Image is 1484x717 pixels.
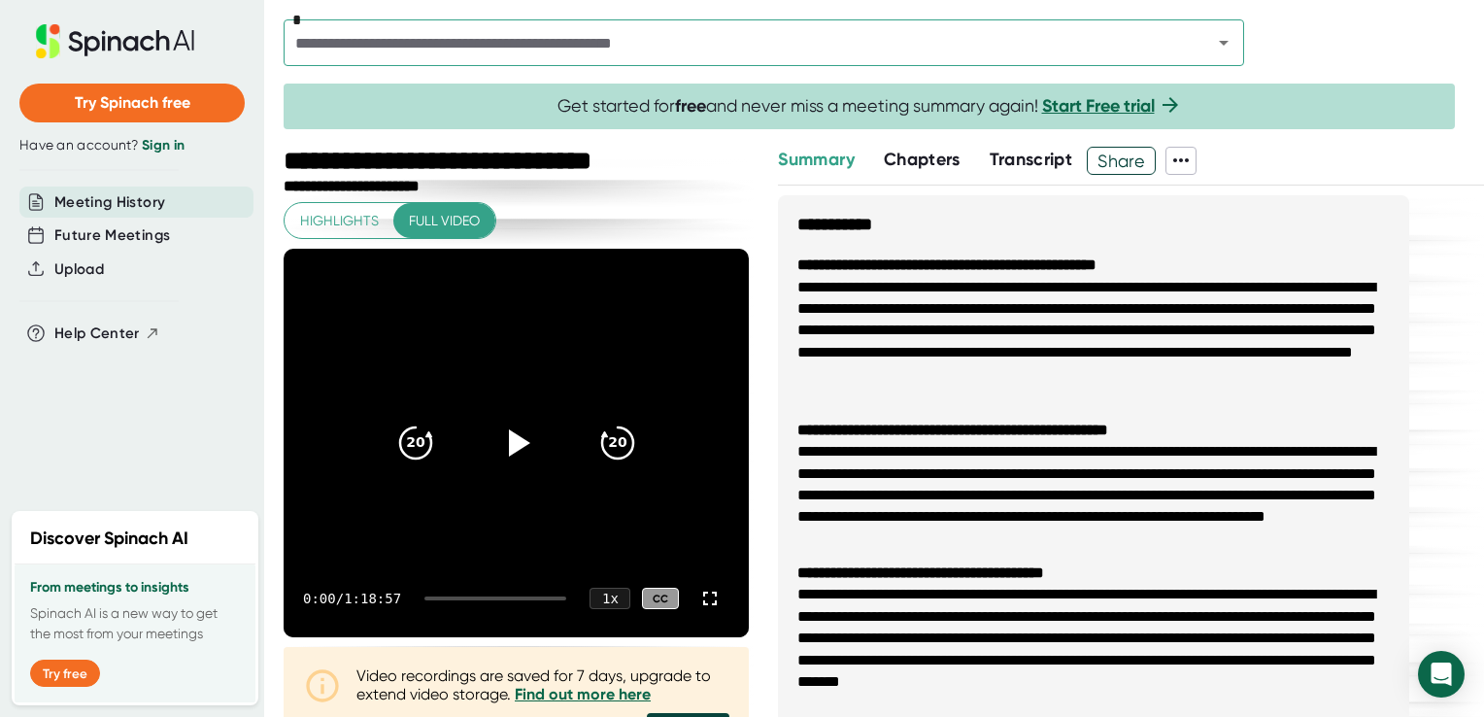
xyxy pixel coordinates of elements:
[54,224,170,247] button: Future Meetings
[303,591,401,606] div: 0:00 / 1:18:57
[778,149,854,170] span: Summary
[54,191,165,214] button: Meeting History
[778,147,854,173] button: Summary
[590,588,630,609] div: 1 x
[1087,147,1156,175] button: Share
[515,685,651,703] a: Find out more here
[1042,95,1155,117] a: Start Free trial
[285,203,394,239] button: Highlights
[642,588,679,610] div: CC
[19,84,245,122] button: Try Spinach free
[1088,144,1155,178] span: Share
[393,203,495,239] button: Full video
[990,149,1073,170] span: Transcript
[19,137,245,154] div: Have an account?
[1210,29,1237,56] button: Open
[75,93,190,112] span: Try Spinach free
[1418,651,1465,698] div: Open Intercom Messenger
[142,137,185,154] a: Sign in
[409,209,480,233] span: Full video
[356,666,729,703] div: Video recordings are saved for 7 days, upgrade to extend video storage.
[54,258,104,281] button: Upload
[30,603,240,644] p: Spinach AI is a new way to get the most from your meetings
[30,526,188,552] h2: Discover Spinach AI
[300,209,379,233] span: Highlights
[54,323,140,345] span: Help Center
[54,323,160,345] button: Help Center
[884,147,961,173] button: Chapters
[30,580,240,596] h3: From meetings to insights
[884,149,961,170] span: Chapters
[30,660,100,687] button: Try free
[675,95,706,117] b: free
[990,147,1073,173] button: Transcript
[557,95,1182,118] span: Get started for and never miss a meeting summary again!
